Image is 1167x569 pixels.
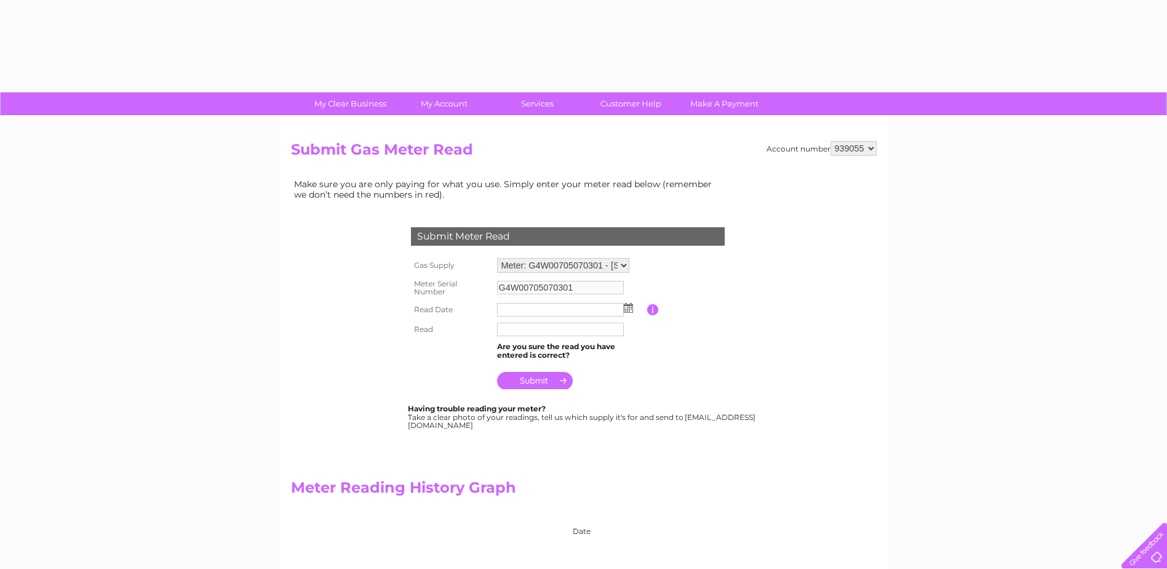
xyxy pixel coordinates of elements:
a: Make A Payment [674,92,775,115]
a: Services [487,92,588,115]
a: Customer Help [580,92,682,115]
a: My Account [393,92,495,115]
div: Account number [767,141,877,156]
b: Having trouble reading your meter? [408,404,546,413]
div: Date [377,515,722,536]
h2: Submit Gas Meter Read [291,141,877,164]
a: My Clear Business [300,92,401,115]
img: ... [624,303,633,313]
th: Gas Supply [408,255,494,276]
div: Take a clear photo of your readings, tell us which supply it's for and send to [EMAIL_ADDRESS][DO... [408,405,757,430]
h2: Meter Reading History Graph [291,479,722,502]
td: Are you sure the read you have entered is correct? [494,339,647,363]
th: Meter Serial Number [408,276,494,301]
input: Submit [497,372,573,389]
th: Read [408,320,494,339]
td: Make sure you are only paying for what you use. Simply enter your meter read below (remember we d... [291,176,722,202]
input: Information [647,304,659,315]
div: Submit Meter Read [411,227,725,246]
th: Read Date [408,300,494,320]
